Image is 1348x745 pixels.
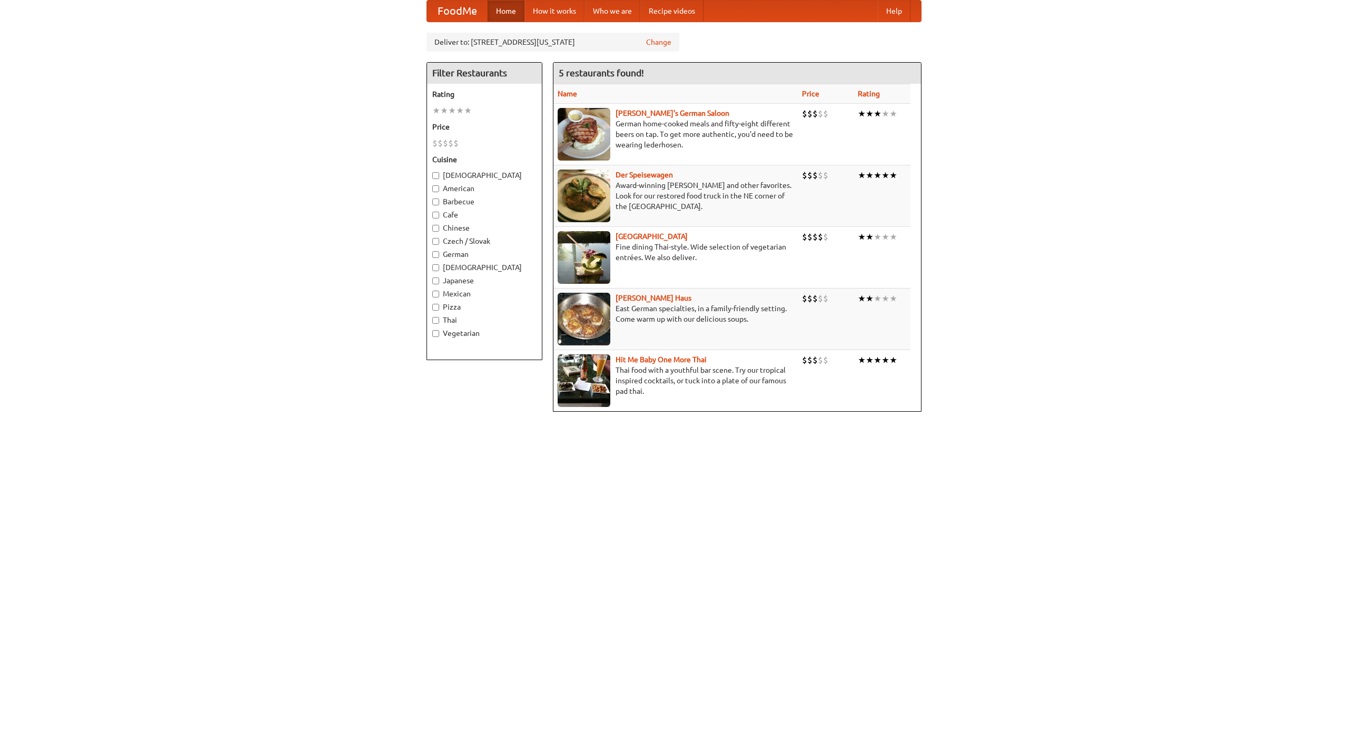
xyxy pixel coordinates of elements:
a: Rating [858,90,880,98]
li: ★ [874,354,881,366]
li: $ [818,170,823,181]
p: Thai food with a youthful bar scene. Try our tropical inspired cocktails, or tuck into a plate of... [558,365,794,396]
label: Barbecue [432,196,537,207]
img: satay.jpg [558,231,610,284]
label: [DEMOGRAPHIC_DATA] [432,170,537,181]
li: ★ [889,108,897,120]
a: [PERSON_NAME]'s German Saloon [616,109,729,117]
li: $ [812,108,818,120]
input: Czech / Slovak [432,238,439,245]
p: Fine dining Thai-style. Wide selection of vegetarian entrées. We also deliver. [558,242,794,263]
input: Thai [432,317,439,324]
li: $ [807,293,812,304]
img: speisewagen.jpg [558,170,610,222]
li: ★ [874,293,881,304]
li: $ [812,231,818,243]
li: ★ [866,293,874,304]
li: ★ [456,105,464,116]
li: $ [448,137,453,149]
li: ★ [432,105,440,116]
label: Chinese [432,223,537,233]
label: [DEMOGRAPHIC_DATA] [432,262,537,273]
a: Who we are [584,1,640,22]
li: $ [802,293,807,304]
li: $ [802,231,807,243]
li: ★ [858,231,866,243]
li: $ [807,108,812,120]
h5: Cuisine [432,154,537,165]
a: Change [646,37,671,47]
li: $ [802,108,807,120]
li: ★ [874,170,881,181]
li: $ [802,354,807,366]
li: ★ [858,108,866,120]
label: Pizza [432,302,537,312]
a: Hit Me Baby One More Thai [616,355,707,364]
img: babythai.jpg [558,354,610,407]
label: Czech / Slovak [432,236,537,246]
a: How it works [524,1,584,22]
li: ★ [881,354,889,366]
label: German [432,249,537,260]
p: German home-cooked meals and fifty-eight different beers on tap. To get more authentic, you'd nee... [558,118,794,150]
li: $ [807,170,812,181]
a: Help [878,1,910,22]
li: ★ [866,354,874,366]
li: ★ [858,293,866,304]
label: Cafe [432,210,537,220]
h5: Rating [432,89,537,100]
li: ★ [448,105,456,116]
li: $ [812,354,818,366]
input: German [432,251,439,258]
input: Pizza [432,304,439,311]
li: ★ [464,105,472,116]
li: $ [443,137,448,149]
input: American [432,185,439,192]
a: [GEOGRAPHIC_DATA] [616,232,688,241]
li: ★ [866,108,874,120]
p: Award-winning [PERSON_NAME] and other favorites. Look for our restored food truck in the NE corne... [558,180,794,212]
label: American [432,183,537,194]
li: $ [453,137,459,149]
li: $ [812,170,818,181]
li: $ [818,354,823,366]
li: $ [823,108,828,120]
label: Thai [432,315,537,325]
input: Barbecue [432,198,439,205]
input: [DEMOGRAPHIC_DATA] [432,172,439,179]
li: ★ [881,170,889,181]
li: $ [802,170,807,181]
li: $ [818,108,823,120]
li: $ [823,170,828,181]
li: ★ [889,293,897,304]
a: Home [488,1,524,22]
li: ★ [874,231,881,243]
li: ★ [889,170,897,181]
input: Mexican [432,291,439,297]
li: $ [807,354,812,366]
li: ★ [858,170,866,181]
li: $ [823,231,828,243]
li: ★ [440,105,448,116]
div: Deliver to: [STREET_ADDRESS][US_STATE] [427,33,679,52]
label: Mexican [432,289,537,299]
li: $ [818,293,823,304]
a: Price [802,90,819,98]
label: Vegetarian [432,328,537,339]
b: Der Speisewagen [616,171,673,179]
li: $ [812,293,818,304]
input: [DEMOGRAPHIC_DATA] [432,264,439,271]
li: $ [823,293,828,304]
li: ★ [866,231,874,243]
img: esthers.jpg [558,108,610,161]
a: [PERSON_NAME] Haus [616,294,691,302]
li: ★ [858,354,866,366]
img: kohlhaus.jpg [558,293,610,345]
a: FoodMe [427,1,488,22]
h5: Price [432,122,537,132]
li: ★ [866,170,874,181]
